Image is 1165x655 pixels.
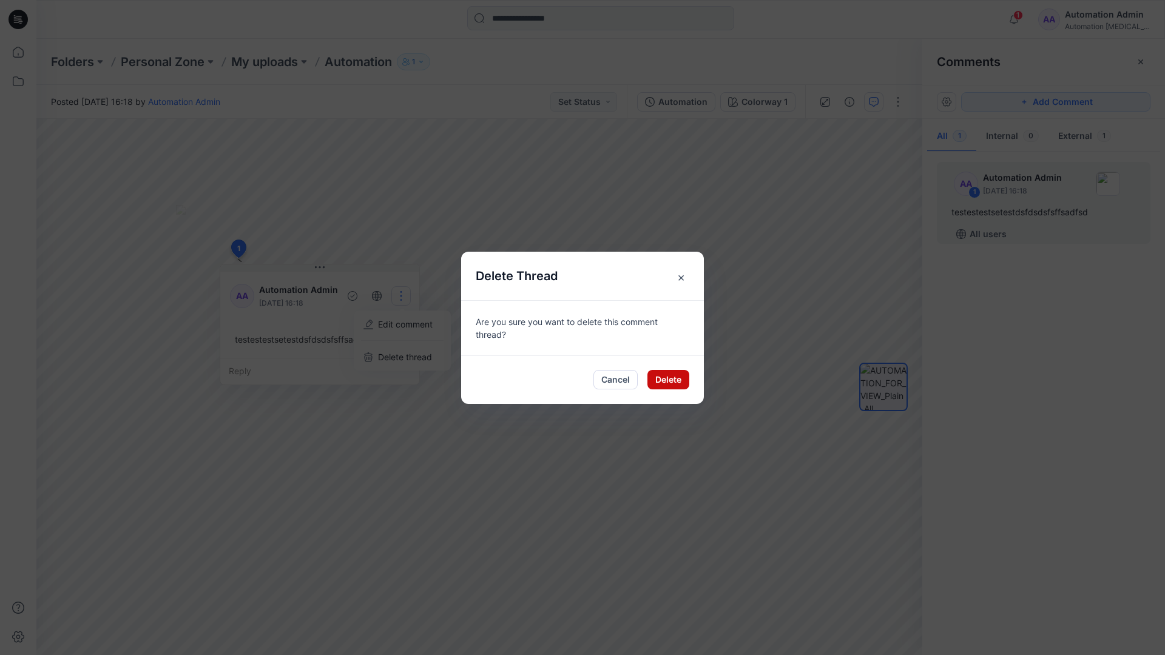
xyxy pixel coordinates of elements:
[461,252,572,300] h5: Delete Thread
[655,252,704,300] button: Close
[670,266,692,288] span: ×
[461,300,704,355] div: Are you sure you want to delete this comment thread?
[593,370,638,389] button: Cancel
[647,370,689,389] button: Delete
